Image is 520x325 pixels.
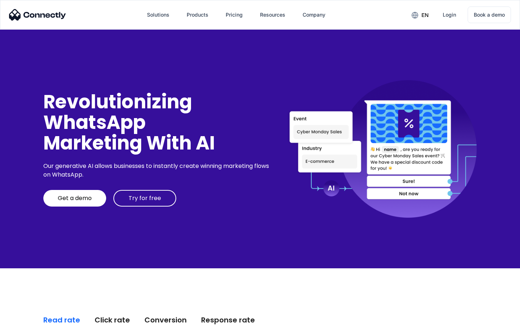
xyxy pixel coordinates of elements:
ul: Language list [14,312,43,322]
img: Connectly Logo [9,9,66,21]
a: Get a demo [43,190,106,207]
div: Resources [260,10,285,20]
div: en [421,10,429,20]
div: Read rate [43,315,80,325]
div: Company [297,6,331,23]
div: Solutions [141,6,175,23]
div: Response rate [201,315,255,325]
a: Book a demo [468,6,511,23]
div: Products [181,6,214,23]
div: Get a demo [58,195,92,202]
div: Conversion [144,315,187,325]
div: Solutions [147,10,169,20]
div: Revolutionizing WhatsApp Marketing With AI [43,91,272,153]
div: Try for free [129,195,161,202]
a: Login [437,6,462,23]
a: Try for free [113,190,176,207]
aside: Language selected: English [7,312,43,322]
div: Resources [254,6,291,23]
div: en [406,9,434,20]
div: Login [443,10,456,20]
a: Pricing [220,6,248,23]
div: Click rate [95,315,130,325]
div: Company [303,10,325,20]
div: Products [187,10,208,20]
div: Our generative AI allows businesses to instantly create winning marketing flows on WhatsApp. [43,162,272,179]
div: Pricing [226,10,243,20]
